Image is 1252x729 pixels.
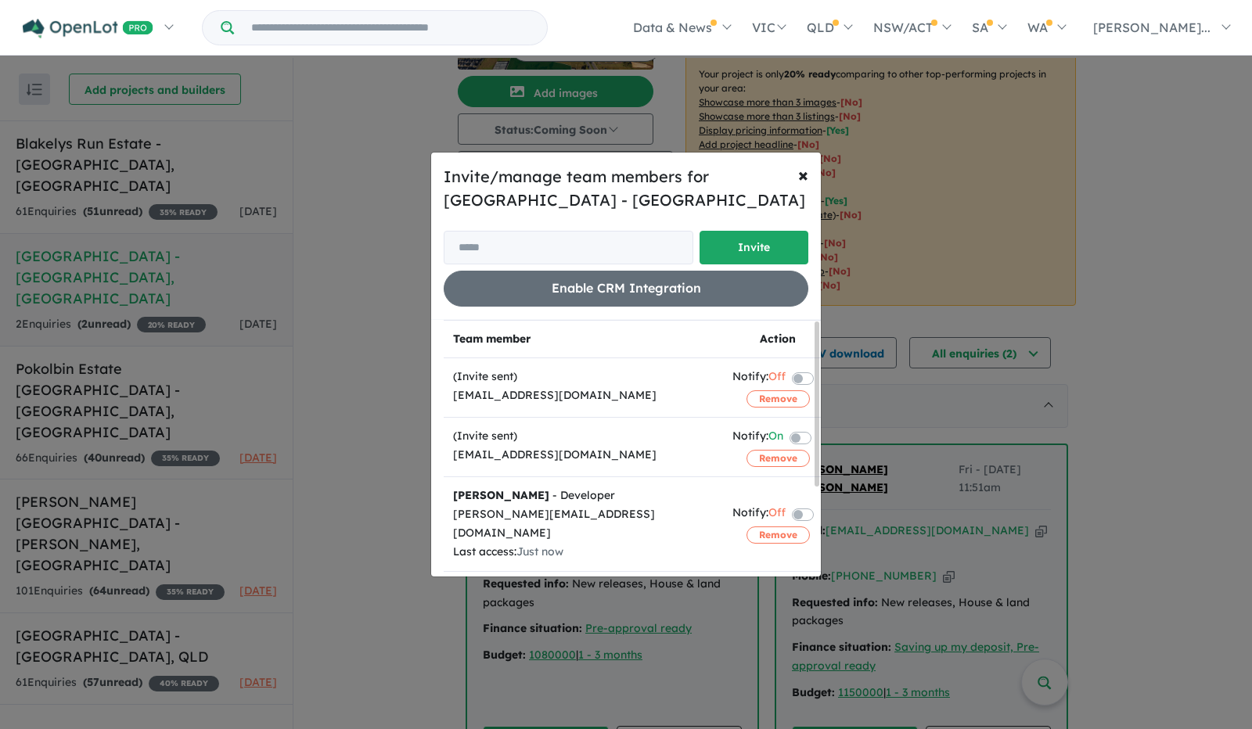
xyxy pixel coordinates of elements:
[732,368,786,389] div: Notify:
[444,271,808,306] button: Enable CRM Integration
[768,368,786,389] span: Off
[453,446,714,465] div: [EMAIL_ADDRESS][DOMAIN_NAME]
[732,427,783,448] div: Notify:
[237,11,544,45] input: Try estate name, suburb, builder or developer
[453,386,714,405] div: [EMAIL_ADDRESS][DOMAIN_NAME]
[747,450,810,467] button: Remove
[453,487,714,505] div: - Developer
[444,165,808,212] h5: Invite/manage team members for [GEOGRAPHIC_DATA] - [GEOGRAPHIC_DATA]
[732,504,786,525] div: Notify:
[798,163,808,186] span: ×
[768,427,783,448] span: On
[453,543,714,562] div: Last access:
[23,19,153,38] img: Openlot PRO Logo White
[453,505,714,543] div: [PERSON_NAME][EMAIL_ADDRESS][DOMAIN_NAME]
[453,368,714,386] div: (Invite sent)
[453,427,714,446] div: (Invite sent)
[723,320,833,358] th: Action
[453,488,549,502] strong: [PERSON_NAME]
[747,526,810,544] button: Remove
[516,544,563,558] span: Just now
[700,231,808,264] button: Invite
[768,504,786,525] span: Off
[747,390,810,408] button: Remove
[1093,20,1211,35] span: [PERSON_NAME]...
[444,320,723,358] th: Team member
